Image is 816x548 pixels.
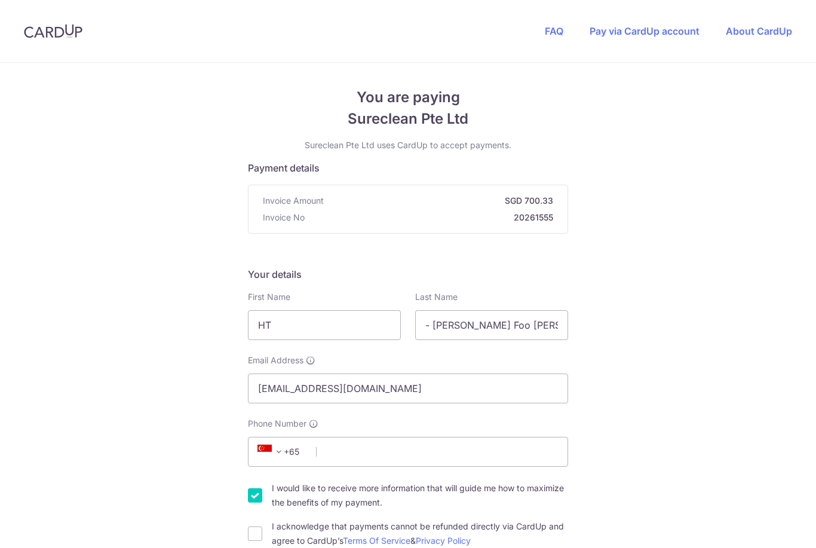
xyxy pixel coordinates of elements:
h5: Your details [248,267,568,281]
span: Phone Number [248,418,306,430]
span: Email Address [248,354,303,366]
input: First name [248,310,401,340]
a: Terms Of Service [343,535,410,546]
a: Privacy Policy [416,535,471,546]
strong: SGD 700.33 [329,195,553,207]
span: You are paying [248,87,568,108]
span: +65 [257,445,286,459]
a: Pay via CardUp account [590,25,700,37]
img: CardUp [24,24,82,38]
label: I acknowledge that payments cannot be refunded directly via CardUp and agree to CardUp’s & [272,519,568,548]
label: Last Name [415,291,458,303]
p: Sureclean Pte Ltd uses CardUp to accept payments. [248,139,568,151]
h5: Payment details [248,161,568,175]
a: About CardUp [726,25,792,37]
span: Invoice No [263,212,305,224]
label: I would like to receive more information that will guide me how to maximize the benefits of my pa... [272,481,568,510]
span: +65 [254,445,308,459]
a: FAQ [545,25,563,37]
span: Invoice Amount [263,195,324,207]
strong: 20261555 [309,212,553,224]
input: Email address [248,374,568,403]
input: Last name [415,310,568,340]
span: Sureclean Pte Ltd [248,108,568,130]
label: First Name [248,291,290,303]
